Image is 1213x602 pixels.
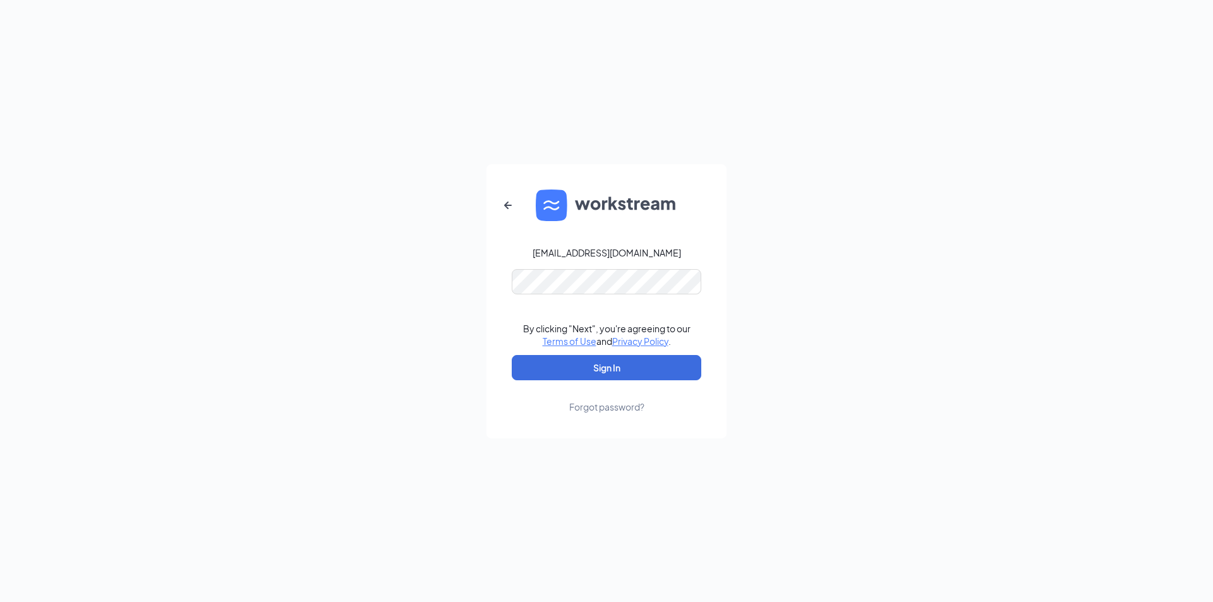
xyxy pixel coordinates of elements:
[500,198,516,213] svg: ArrowLeftNew
[533,246,681,259] div: [EMAIL_ADDRESS][DOMAIN_NAME]
[612,335,668,347] a: Privacy Policy
[523,322,691,347] div: By clicking "Next", you're agreeing to our and .
[569,400,644,413] div: Forgot password?
[512,355,701,380] button: Sign In
[543,335,596,347] a: Terms of Use
[536,190,677,221] img: WS logo and Workstream text
[569,380,644,413] a: Forgot password?
[493,190,523,220] button: ArrowLeftNew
